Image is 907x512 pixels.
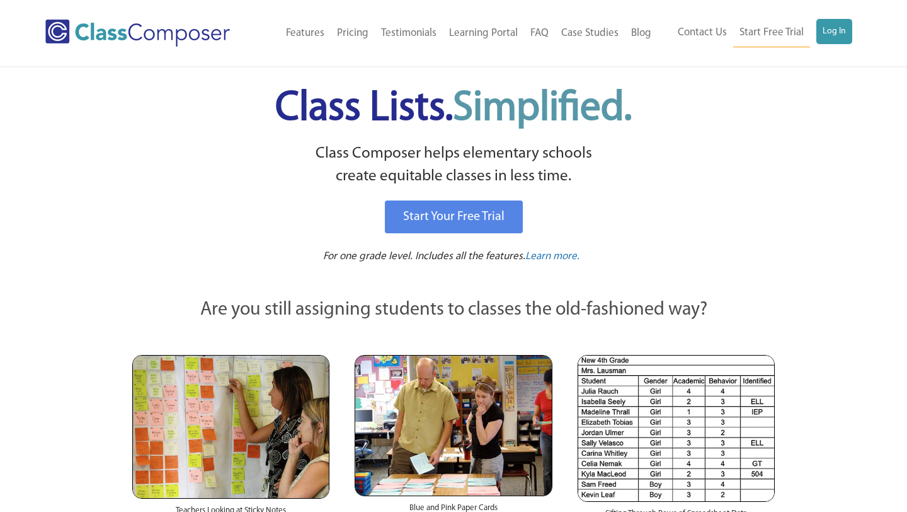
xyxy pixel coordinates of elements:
[555,20,625,47] a: Case Studies
[259,20,658,47] nav: Header Menu
[275,88,632,129] span: Class Lists.
[331,20,375,47] a: Pricing
[733,19,810,47] a: Start Free Trial
[578,355,775,502] img: Spreadsheets
[385,201,523,233] a: Start Your Free Trial
[625,20,658,47] a: Blog
[323,251,525,262] span: For one grade level. Includes all the features.
[525,249,579,265] a: Learn more.
[816,19,852,44] a: Log In
[45,20,230,47] img: Class Composer
[443,20,524,47] a: Learning Portal
[132,296,775,324] p: Are you still assigning students to classes the old-fashioned way?
[403,211,505,223] span: Start Your Free Trial
[355,355,552,496] img: Blue and Pink Paper Cards
[375,20,443,47] a: Testimonials
[524,20,555,47] a: FAQ
[130,143,777,189] p: Class Composer helps elementary schools create equitable classes in less time.
[280,20,331,47] a: Features
[658,19,852,47] nav: Header Menu
[132,355,329,499] img: Teachers Looking at Sticky Notes
[453,88,632,129] span: Simplified.
[671,19,733,47] a: Contact Us
[525,251,579,262] span: Learn more.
